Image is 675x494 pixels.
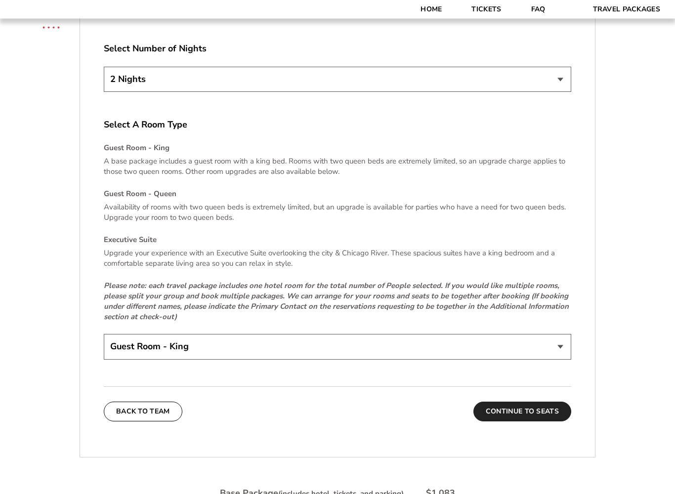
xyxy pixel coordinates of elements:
h4: Guest Room - Queen [104,189,571,200]
p: A base package includes a guest room with a king bed. Rooms with two queen beds are extremely lim... [104,157,571,177]
p: Availability of rooms with two queen beds is extremely limited, but an upgrade is available for p... [104,203,571,223]
p: Upgrade your experience with an Executive Suite overlooking the city & Chicago River. These spaci... [104,248,571,269]
em: Please note: each travel package includes one hotel room for the total number of People selected.... [104,281,569,322]
button: Continue To Seats [473,402,571,422]
label: Select Number of Nights [104,43,571,55]
label: Select A Room Type [104,119,571,131]
img: CBS Sports Thanksgiving Classic [30,5,73,48]
button: Back To Team [104,402,182,422]
h4: Executive Suite [104,235,571,246]
h4: Guest Room - King [104,143,571,154]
